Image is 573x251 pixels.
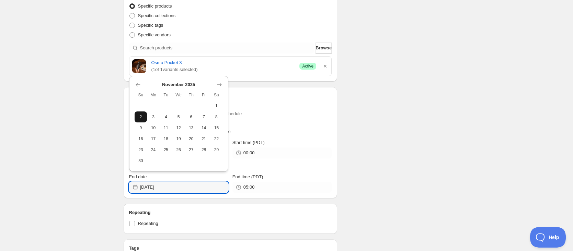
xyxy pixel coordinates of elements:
[137,92,145,98] span: Su
[138,13,176,18] span: Specific collections
[232,174,263,179] span: End time (PDT)
[147,133,160,144] button: Monday November 17 2025
[175,114,182,120] span: 5
[200,136,207,142] span: 21
[316,43,332,53] button: Browse
[137,147,145,153] span: 23
[200,147,207,153] span: 28
[147,89,160,100] th: Monday
[185,111,198,122] button: Thursday November 6 2025
[135,133,147,144] button: Sunday November 16 2025
[530,227,566,248] iframe: Toggle Customer Support
[175,136,182,142] span: 19
[197,122,210,133] button: Friday November 14 2025
[175,147,182,153] span: 26
[172,144,185,155] button: Wednesday November 26 2025
[197,144,210,155] button: Friday November 28 2025
[200,92,207,98] span: Fr
[138,23,163,28] span: Specific tags
[185,89,198,100] th: Thursday
[162,147,170,153] span: 25
[162,92,170,98] span: Tu
[188,114,195,120] span: 6
[175,125,182,131] span: 12
[162,125,170,131] span: 11
[150,92,157,98] span: Mo
[162,136,170,142] span: 18
[197,111,210,122] button: Friday November 7 2025
[210,111,223,122] button: Saturday November 8 2025
[213,103,220,109] span: 1
[197,89,210,100] th: Friday
[135,155,147,166] button: Sunday November 30 2025
[185,144,198,155] button: Thursday November 27 2025
[160,144,172,155] button: Tuesday November 25 2025
[213,114,220,120] span: 8
[135,122,147,133] button: Sunday November 9 2025
[302,63,313,69] span: Active
[210,144,223,155] button: Saturday November 29 2025
[210,133,223,144] button: Saturday November 22 2025
[137,136,145,142] span: 16
[232,140,265,145] span: Start time (PDT)
[140,43,314,53] input: Search products
[137,125,145,131] span: 9
[138,3,172,9] span: Specific products
[129,209,332,216] h2: Repeating
[213,92,220,98] span: Sa
[188,136,195,142] span: 20
[210,100,223,111] button: Saturday November 1 2025
[150,125,157,131] span: 10
[160,133,172,144] button: Tuesday November 18 2025
[172,89,185,100] th: Wednesday
[185,122,198,133] button: Thursday November 13 2025
[200,125,207,131] span: 14
[135,111,147,122] button: Sunday November 2 2025
[188,147,195,153] span: 27
[188,92,195,98] span: Th
[210,89,223,100] th: Saturday
[138,32,171,37] span: Specific vendors
[147,111,160,122] button: Monday November 3 2025
[172,122,185,133] button: Wednesday November 12 2025
[160,89,172,100] th: Tuesday
[160,122,172,133] button: Tuesday November 11 2025
[147,144,160,155] button: Monday November 24 2025
[197,133,210,144] button: Friday November 21 2025
[175,92,182,98] span: We
[213,136,220,142] span: 22
[200,114,207,120] span: 7
[150,147,157,153] span: 24
[138,221,158,226] span: Repeating
[215,80,224,89] button: Show next month, December 2025
[129,93,332,99] h2: Active dates
[188,125,195,131] span: 13
[210,122,223,133] button: Saturday November 15 2025
[151,59,294,66] a: Osmo Pocket 3
[137,158,145,164] span: 30
[162,114,170,120] span: 4
[150,114,157,120] span: 3
[172,133,185,144] button: Wednesday November 19 2025
[129,174,147,179] span: End date
[137,114,145,120] span: 2
[132,59,146,73] img: Osmo Pocket 3 DJI Store
[213,147,220,153] span: 29
[147,122,160,133] button: Monday November 10 2025
[213,125,220,131] span: 15
[151,66,294,73] span: ( 1 of 1 variants selected)
[135,89,147,100] th: Sunday
[160,111,172,122] button: Tuesday November 4 2025
[135,144,147,155] button: Sunday November 23 2025
[316,45,332,51] span: Browse
[150,136,157,142] span: 17
[133,80,143,89] button: Show previous month, October 2025
[185,133,198,144] button: Thursday November 20 2025
[172,111,185,122] button: Wednesday November 5 2025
